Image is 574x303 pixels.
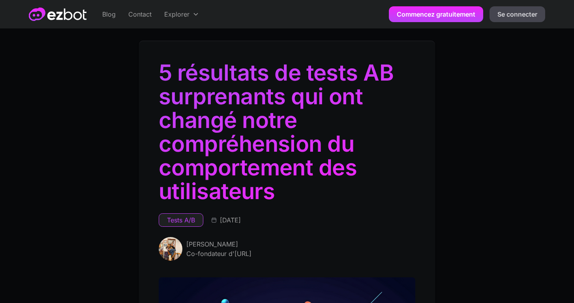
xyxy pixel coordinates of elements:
[167,216,195,224] font: Tests A/B
[164,10,189,18] font: Explorer
[159,213,203,227] a: Tests A/B
[102,10,116,18] font: Blog
[389,6,483,22] a: Commencez gratuitement
[490,6,545,22] a: Se connecter
[397,10,475,18] font: Commencez gratuitement
[186,250,251,258] font: Co-fondateur d'[URL]
[186,240,238,248] font: [PERSON_NAME]
[29,8,86,21] a: maison
[497,10,537,18] font: Se connecter
[159,59,394,205] font: 5 résultats de tests AB surprenants qui ont changé notre compréhension du comportement des utilis...
[220,216,241,224] font: [DATE]
[128,10,152,18] font: Contact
